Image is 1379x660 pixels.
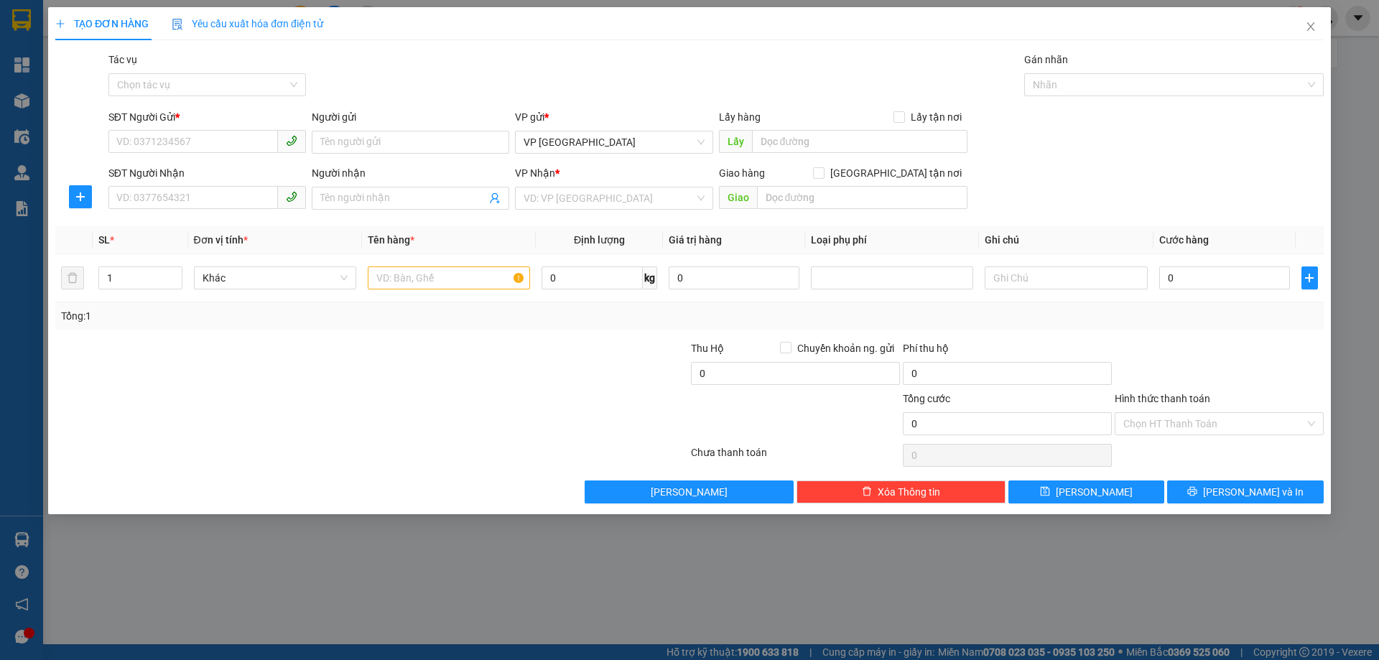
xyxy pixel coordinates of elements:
[980,226,1153,254] th: Ghi chú
[61,308,532,324] div: Tổng: 1
[134,35,600,53] li: Cổ Đạm, xã [GEOGRAPHIC_DATA], [GEOGRAPHIC_DATA]
[108,54,137,65] label: Tác vụ
[805,226,979,254] th: Loại phụ phí
[1041,486,1051,498] span: save
[651,484,728,500] span: [PERSON_NAME]
[134,53,600,71] li: Hotline: 1900252555
[752,130,967,153] input: Dọc đường
[985,266,1148,289] input: Ghi Chú
[825,165,967,181] span: [GEOGRAPHIC_DATA] tận nơi
[18,18,90,90] img: logo.jpg
[108,109,306,125] div: SĐT Người Gửi
[719,186,757,209] span: Giao
[719,111,761,123] span: Lấy hàng
[55,18,149,29] span: TẠO ĐƠN HÀNG
[312,165,509,181] div: Người nhận
[99,234,111,246] span: SL
[791,340,900,356] span: Chuyển khoản ng. gửi
[669,234,722,246] span: Giá trị hàng
[1187,486,1197,498] span: printer
[669,266,799,289] input: 0
[368,234,414,246] span: Tên hàng
[1305,21,1317,32] span: close
[172,18,323,29] span: Yêu cầu xuất hóa đơn điện tử
[862,486,872,498] span: delete
[689,445,901,470] div: Chưa thanh toán
[691,343,724,354] span: Thu Hộ
[203,267,348,289] span: Khác
[490,192,501,204] span: user-add
[903,393,950,404] span: Tổng cước
[1057,484,1133,500] span: [PERSON_NAME]
[1301,266,1317,289] button: plus
[70,191,91,203] span: plus
[905,109,967,125] span: Lấy tận nơi
[368,266,530,289] input: VD: Bàn, Ghế
[286,191,297,203] span: phone
[312,109,509,125] div: Người gửi
[1159,234,1209,246] span: Cước hàng
[585,480,794,503] button: [PERSON_NAME]
[108,165,306,181] div: SĐT Người Nhận
[286,135,297,147] span: phone
[719,130,752,153] span: Lấy
[516,109,713,125] div: VP gửi
[903,340,1112,362] div: Phí thu hộ
[18,104,214,152] b: GỬI : VP [GEOGRAPHIC_DATA]
[1291,7,1331,47] button: Close
[516,167,556,179] span: VP Nhận
[194,234,248,246] span: Đơn vị tính
[1024,54,1068,65] label: Gán nhãn
[55,19,65,29] span: plus
[69,185,92,208] button: plus
[757,186,967,209] input: Dọc đường
[1168,480,1324,503] button: printer[PERSON_NAME] và In
[172,19,183,30] img: icon
[797,480,1006,503] button: deleteXóa Thông tin
[574,234,625,246] span: Định lượng
[1203,484,1304,500] span: [PERSON_NAME] và In
[1115,393,1210,404] label: Hình thức thanh toán
[643,266,657,289] span: kg
[878,484,940,500] span: Xóa Thông tin
[1008,480,1164,503] button: save[PERSON_NAME]
[1302,272,1317,284] span: plus
[719,167,765,179] span: Giao hàng
[61,266,84,289] button: delete
[524,131,705,153] span: VP Xuân Giang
